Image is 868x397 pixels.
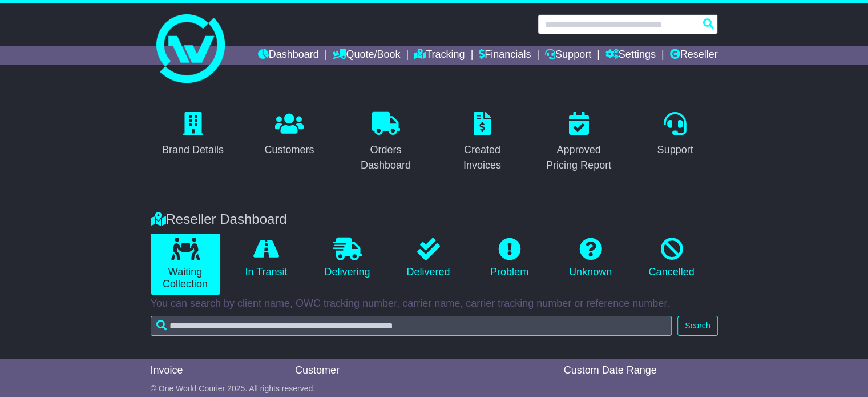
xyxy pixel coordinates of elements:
[447,142,518,173] div: Created Invoices
[258,46,319,65] a: Dashboard
[151,234,220,295] a: Waiting Collection
[605,46,656,65] a: Settings
[232,234,301,283] a: In Transit
[155,108,231,162] a: Brand Details
[677,316,717,336] button: Search
[657,142,693,158] div: Support
[649,108,700,162] a: Support
[475,234,544,283] a: Problem
[264,142,314,158] div: Customers
[151,364,284,377] div: Invoice
[333,46,400,65] a: Quote/Book
[151,384,316,393] span: © One World Courier 2025. All rights reserved.
[351,142,421,173] div: Orders Dashboard
[344,108,429,177] a: Orders Dashboard
[257,108,321,162] a: Customers
[544,142,614,173] div: Approved Pricing Report
[637,234,706,283] a: Cancelled
[145,211,724,228] div: Reseller Dashboard
[536,108,621,177] a: Approved Pricing Report
[440,108,525,177] a: Created Invoices
[564,364,718,377] div: Custom Date Range
[556,234,625,283] a: Unknown
[669,46,717,65] a: Reseller
[479,46,531,65] a: Financials
[295,364,552,377] div: Customer
[414,46,465,65] a: Tracking
[394,234,463,283] a: Delivered
[151,298,718,310] p: You can search by client name, OWC tracking number, carrier name, carrier tracking number or refe...
[162,142,224,158] div: Brand Details
[313,234,382,283] a: Delivering
[545,46,591,65] a: Support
